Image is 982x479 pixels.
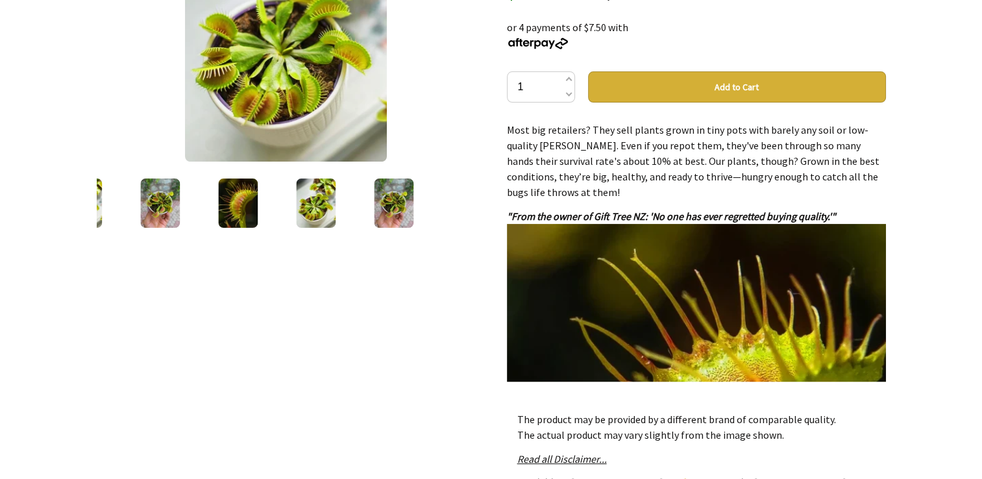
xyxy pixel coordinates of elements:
img: Afterpay [507,38,569,49]
img: Large Venus Fly Trap [374,178,413,228]
p: The product may be provided by a different brand of comparable quality. The actual product may va... [517,411,876,443]
a: Read all Disclaimer... [517,452,607,465]
img: Large Venus Fly Trap [140,178,180,228]
div: or 4 payments of $7.50 with [507,4,886,51]
img: Large Venus Fly Trap [296,178,336,228]
p: Most big retailers? They sell plants grown in tiny pots with barely any soil or low-quality [PERS... [507,122,886,200]
button: Add to Cart [588,71,886,103]
img: Large Venus Fly Trap [218,178,258,228]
